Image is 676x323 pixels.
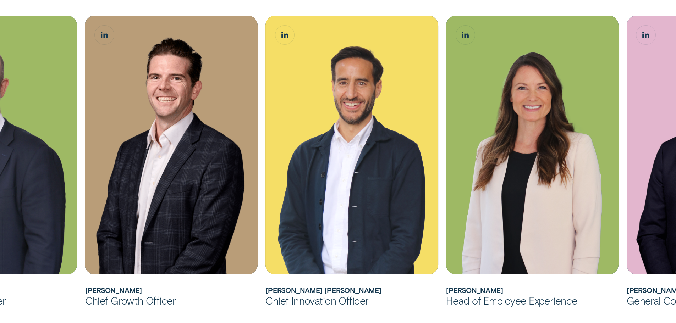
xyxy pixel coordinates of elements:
[85,16,258,274] img: James Goodwin
[456,26,475,44] a: Kate Renner, Head of Employee Experience LinkedIn button
[446,286,619,294] h2: Kate Renner
[636,26,655,44] a: David King, General Counsel & Company Secretary LinkedIn button
[265,286,438,294] h2: Álvaro Carpio Colón
[85,294,258,307] div: Chief Growth Officer
[275,26,294,44] a: Álvaro Carpio Colón, Chief Innovation Officer LinkedIn button
[265,294,438,307] div: Chief Innovation Officer
[446,16,619,274] div: Kate Renner, Head of Employee Experience
[265,16,438,274] img: Álvaro Carpio Colón
[95,26,114,44] a: James Goodwin, Chief Growth Officer LinkedIn button
[446,294,619,307] div: Head of Employee Experience
[446,16,619,274] img: Kate Renner
[85,286,258,294] h2: James Goodwin
[265,16,438,274] div: Álvaro Carpio Colón, Chief Innovation Officer
[85,16,258,274] div: James Goodwin, Chief Growth Officer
